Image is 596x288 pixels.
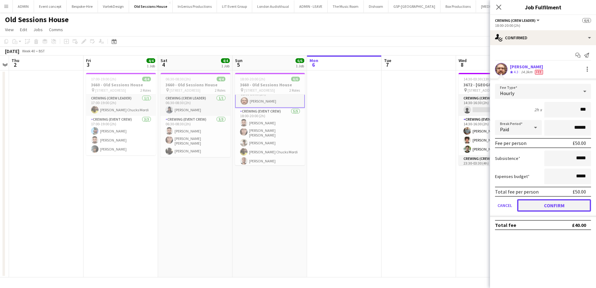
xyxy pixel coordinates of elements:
div: £50.00 [573,189,586,195]
span: 4/4 [142,77,151,81]
span: Edit [20,27,27,32]
button: London AudioVisual [252,0,294,12]
button: ADMIN - LEAVE [294,0,328,12]
h3: 3660 - Old Sessions House [86,82,156,88]
span: 6 [309,61,318,68]
span: Jobs [33,27,43,32]
app-card-role: Crewing (Crew Leader)1/118:00-20:00 (2h)[PERSON_NAME] [235,85,305,108]
span: 4.3 [514,70,518,74]
span: Tue [384,58,391,63]
app-job-card: 06:30-08:30 (2h)4/43660 - Old Sessions House [STREET_ADDRESS]2 RolesCrewing (Crew Leader)1/106:30... [161,73,230,157]
span: 17:00-19:00 (2h) [91,77,116,81]
div: 2h x [534,107,542,113]
span: 4/4 [221,58,230,63]
button: InGenius Productions [173,0,217,12]
div: 1 Job [296,64,304,68]
div: 1 Job [147,64,155,68]
h3: 3660 - Old Sessions House [235,82,305,88]
button: GSP-[GEOGRAPHIC_DATA] [388,0,440,12]
div: £40.00 [572,222,586,228]
app-card-role: Crewing (Crew Leader)0/114:30-16:30 (2h) [459,95,528,116]
div: 1 Job [221,64,229,68]
span: 14:30-03:30 (13h) (Thu) [464,77,500,81]
span: 06:30-08:30 (2h) [166,77,191,81]
button: Event concept [34,0,67,12]
h3: 3660 - Old Sessions House [161,82,230,88]
a: Jobs [31,26,45,34]
button: Cancel [495,199,515,212]
button: Dishoom [364,0,388,12]
button: Box Productions [440,0,476,12]
span: [STREET_ADDRESS] [468,88,498,93]
h3: Job Fulfilment [490,3,596,11]
span: Week 40 [21,49,36,53]
span: View [5,27,14,32]
span: Thu [12,58,19,63]
label: Expenses budget [495,174,530,179]
span: 8 [458,61,467,68]
span: Mon [310,58,318,63]
span: Comms [49,27,63,32]
span: [STREET_ADDRESS] [95,88,126,93]
div: £50.00 [573,140,586,146]
span: [STREET_ADDRESS] [244,88,275,93]
span: 5 [234,61,243,68]
span: Crewing (Crew Leader) [495,18,536,23]
span: 4 [160,61,167,68]
app-card-role: Crewing (Crew Leader)1/117:00-19:00 (2h)[PERSON_NAME] Chucks Mordi [86,95,156,116]
div: [DATE] [5,48,19,54]
button: VortekDesign [98,0,129,12]
button: LIT Event Group [217,0,252,12]
button: ADMIN [13,0,34,12]
span: 18:00-20:00 (2h) [240,77,265,81]
button: The Music Room [328,0,364,12]
app-card-role: Crewing (Event Crew)3/306:30-08:30 (2h)[PERSON_NAME][PERSON_NAME] [PERSON_NAME][PERSON_NAME] [161,116,230,157]
app-card-role: Crewing (Crew Leader)1/106:30-08:30 (2h)[PERSON_NAME] [161,95,230,116]
span: 2 Roles [140,88,151,93]
div: Total fee [495,222,516,228]
div: Confirmed [490,30,596,45]
span: 2 [11,61,19,68]
span: 3 [85,61,91,68]
a: Edit [17,26,30,34]
div: [PERSON_NAME] [510,64,544,70]
button: Confirm [517,199,591,212]
label: Subsistence [495,156,520,161]
span: Wed [459,58,467,63]
span: 4/4 [217,77,225,81]
a: Comms [46,26,65,34]
div: Fee per person [495,140,526,146]
span: 4/4 [147,58,155,63]
app-card-role: Crewing (Event Crew)3/314:30-16:30 (2h)[PERSON_NAME][PERSON_NAME][PERSON_NAME] [459,116,528,155]
div: Total fee per person [495,189,539,195]
div: 14.3km [520,70,534,75]
span: 7 [383,61,391,68]
app-job-card: 14:30-03:30 (13h) (Thu)5/83672 - [GEOGRAPHIC_DATA] [STREET_ADDRESS]4 RolesCrewing (Crew Leader)0/... [459,73,528,165]
div: Crew has different fees then in role [534,70,544,75]
span: Hourly [500,90,514,96]
button: Crewing (Crew Leader) [495,18,541,23]
h1: Old Sessions House [5,15,69,24]
app-job-card: 17:00-19:00 (2h)4/43660 - Old Sessions House [STREET_ADDRESS]2 RolesCrewing (Crew Leader)1/117:00... [86,73,156,155]
span: 6/6 [291,77,300,81]
h3: 3672 - [GEOGRAPHIC_DATA] [459,82,528,88]
button: [MEDICAL_DATA] Design [476,0,525,12]
span: Fee [535,70,543,74]
app-job-card: 18:00-20:00 (2h)6/63660 - Old Sessions House [STREET_ADDRESS]2 RolesCrewing (Crew Leader)1/118:00... [235,73,305,165]
span: Paid [500,126,509,132]
a: View [2,26,16,34]
app-card-role: Crewing (Event Crew)3/317:00-19:00 (2h)[PERSON_NAME][PERSON_NAME][PERSON_NAME] [86,116,156,155]
span: 2 Roles [289,88,300,93]
span: [STREET_ADDRESS] [170,88,200,93]
span: Sat [161,58,167,63]
button: Bespoke-Hire [67,0,98,12]
span: Sun [235,58,243,63]
div: 18:00-20:00 (2h) [495,23,591,28]
span: Fri [86,58,91,63]
div: BST [39,49,45,53]
app-card-role: Crewing (Event Crew)5/518:00-20:00 (2h)[PERSON_NAME][PERSON_NAME] [PERSON_NAME][PERSON_NAME][PERS... [235,108,305,167]
span: 6/6 [296,58,304,63]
